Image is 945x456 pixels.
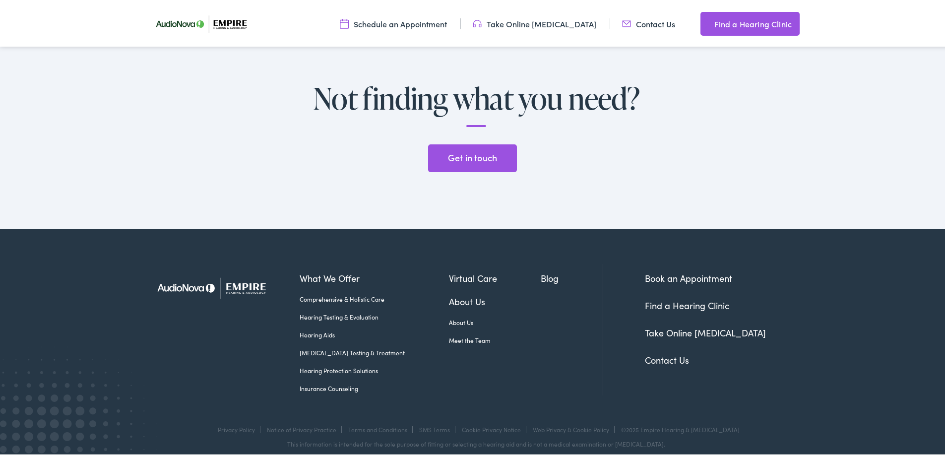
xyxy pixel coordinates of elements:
img: utility icon [340,16,349,27]
div: This information is intended for the sole purpose of fitting or selecting a hearing aid and is no... [149,439,804,446]
img: Empire Hearing & Audiology [149,262,285,310]
a: Book an Appointment [645,270,732,282]
a: Web Privacy & Cookie Policy [533,423,609,432]
a: About Us [449,316,541,325]
a: Terms and Conditions [348,423,407,432]
a: Take Online [MEDICAL_DATA] [645,325,766,337]
a: Contact Us [622,16,675,27]
a: Take Online [MEDICAL_DATA] [473,16,596,27]
a: What We Offer [300,269,449,283]
a: Virtual Care [449,269,541,283]
a: Cookie Privacy Notice [462,423,521,432]
div: ©2025 Empire Hearing & [MEDICAL_DATA] [616,424,740,431]
a: Privacy Policy [218,423,255,432]
a: About Us [449,293,541,306]
a: Contact Us [645,352,689,364]
img: utility icon [473,16,482,27]
a: SMS Terms [419,423,450,432]
a: Get in touch [428,142,516,170]
a: Hearing Testing & Evaluation [300,311,449,320]
h2: Not finding what you need? [298,80,655,125]
img: utility icon [622,16,631,27]
a: Hearing Protection Solutions [300,364,449,373]
a: Hearing Aids [300,328,449,337]
img: utility icon [700,16,709,28]
a: Comprehensive & Holistic Care [300,293,449,302]
a: Find a Hearing Clinic [645,297,729,310]
a: Find a Hearing Clinic [700,10,800,34]
a: [MEDICAL_DATA] Testing & Treatment [300,346,449,355]
a: Notice of Privacy Practice [267,423,336,432]
a: Meet the Team [449,334,541,343]
a: Blog [541,269,603,283]
a: Schedule an Appointment [340,16,447,27]
a: Insurance Counseling [300,382,449,391]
